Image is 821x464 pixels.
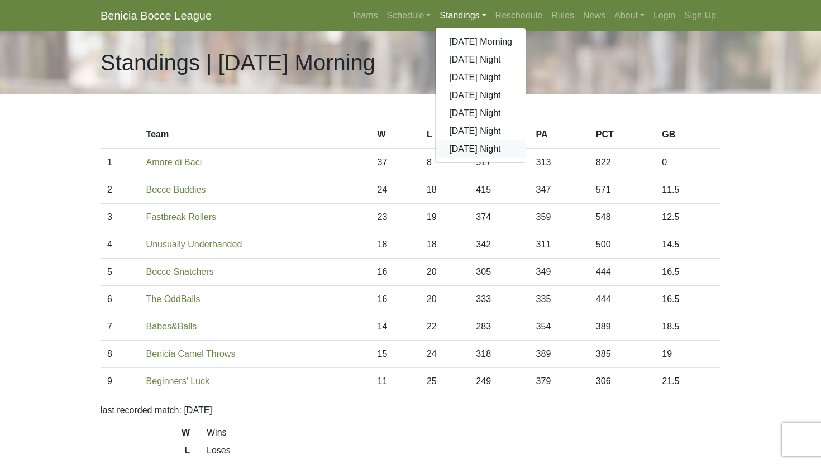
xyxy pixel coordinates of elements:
[198,444,729,457] dd: Loses
[371,149,420,176] td: 37
[491,4,547,27] a: Reschedule
[101,341,140,368] td: 8
[420,341,469,368] td: 24
[420,149,469,176] td: 8
[529,259,589,286] td: 349
[420,121,469,149] th: L
[371,121,420,149] th: W
[146,267,214,276] a: Bocce Snatchers
[435,28,526,163] div: Standings
[436,69,526,87] a: [DATE] Night
[589,341,655,368] td: 385
[529,368,589,395] td: 379
[198,426,729,439] dd: Wins
[371,341,420,368] td: 15
[371,313,420,341] td: 14
[589,368,655,395] td: 306
[436,104,526,122] a: [DATE] Night
[469,341,529,368] td: 318
[146,185,206,194] a: Bocce Buddies
[610,4,649,27] a: About
[420,176,469,204] td: 18
[371,231,420,259] td: 18
[146,376,209,386] a: Beginners' Luck
[371,176,420,204] td: 24
[655,286,720,313] td: 16.5
[589,313,655,341] td: 389
[146,157,202,167] a: Amore di Baci
[469,176,529,204] td: 415
[101,4,212,27] a: Benicia Bocce League
[529,149,589,176] td: 313
[655,176,720,204] td: 11.5
[436,122,526,140] a: [DATE] Night
[589,259,655,286] td: 444
[529,121,589,149] th: PA
[420,204,469,231] td: 19
[655,313,720,341] td: 18.5
[371,204,420,231] td: 23
[529,313,589,341] td: 354
[469,368,529,395] td: 249
[420,286,469,313] td: 20
[371,259,420,286] td: 16
[589,149,655,176] td: 822
[146,349,236,358] a: Benicia Camel Throws
[436,51,526,69] a: [DATE] Night
[436,87,526,104] a: [DATE] Night
[469,204,529,231] td: 374
[420,231,469,259] td: 18
[589,204,655,231] td: 548
[655,204,720,231] td: 12.5
[680,4,720,27] a: Sign Up
[469,286,529,313] td: 333
[435,4,490,27] a: Standings
[140,121,371,149] th: Team
[420,313,469,341] td: 22
[146,212,216,222] a: Fastbreak Rollers
[92,426,198,444] dt: W
[92,444,198,462] dt: L
[347,4,382,27] a: Teams
[146,294,201,304] a: The OddBalls
[101,404,720,417] p: last recorded match: [DATE]
[436,140,526,158] a: [DATE] Night
[101,286,140,313] td: 6
[371,286,420,313] td: 16
[655,341,720,368] td: 19
[420,368,469,395] td: 25
[101,204,140,231] td: 3
[655,149,720,176] td: 0
[101,176,140,204] td: 2
[101,368,140,395] td: 9
[547,4,579,27] a: Rules
[469,313,529,341] td: 283
[589,286,655,313] td: 444
[101,313,140,341] td: 7
[436,33,526,51] a: [DATE] Morning
[529,176,589,204] td: 347
[469,259,529,286] td: 305
[649,4,680,27] a: Login
[589,176,655,204] td: 571
[101,231,140,259] td: 4
[529,204,589,231] td: 359
[420,259,469,286] td: 20
[146,240,242,249] a: Unusually Underhanded
[655,259,720,286] td: 16.5
[146,322,197,331] a: Babes&Balls
[383,4,436,27] a: Schedule
[529,286,589,313] td: 335
[579,4,610,27] a: News
[655,368,720,395] td: 21.5
[529,341,589,368] td: 389
[589,121,655,149] th: PCT
[469,231,529,259] td: 342
[101,149,140,176] td: 1
[589,231,655,259] td: 500
[655,121,720,149] th: GB
[371,368,420,395] td: 11
[101,259,140,286] td: 5
[529,231,589,259] td: 311
[101,49,375,76] h1: Standings | [DATE] Morning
